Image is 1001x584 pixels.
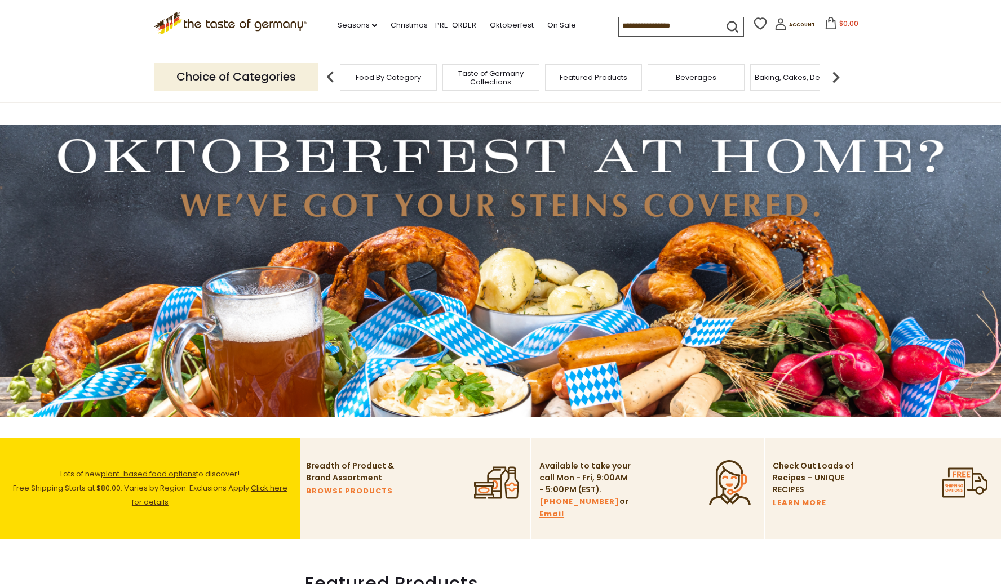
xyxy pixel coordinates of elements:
[773,497,826,509] a: LEARN MORE
[773,460,854,496] p: Check Out Loads of Recipes – UNIQUE RECIPES
[13,469,287,507] span: Lots of new to discover! Free Shipping Starts at $80.00. Varies by Region. Exclusions Apply.
[539,496,619,508] a: [PHONE_NUMBER]
[490,19,534,32] a: Oktoberfest
[789,22,815,28] span: Account
[676,73,716,82] a: Beverages
[319,66,342,88] img: previous arrow
[547,19,576,32] a: On Sale
[306,460,399,484] p: Breadth of Product & Brand Assortment
[825,66,847,88] img: next arrow
[306,485,393,497] a: BROWSE PRODUCTS
[101,469,196,479] a: plant-based food options
[356,73,421,82] a: Food By Category
[817,17,865,34] button: $0.00
[154,63,318,91] p: Choice of Categories
[539,508,564,520] a: Email
[839,19,858,28] span: $0.00
[446,69,536,86] a: Taste of Germany Collections
[391,19,476,32] a: Christmas - PRE-ORDER
[755,73,842,82] a: Baking, Cakes, Desserts
[560,73,627,82] a: Featured Products
[338,19,377,32] a: Seasons
[539,460,632,520] p: Available to take your call Mon - Fri, 9:00AM - 5:00PM (EST). or
[774,18,815,34] a: Account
